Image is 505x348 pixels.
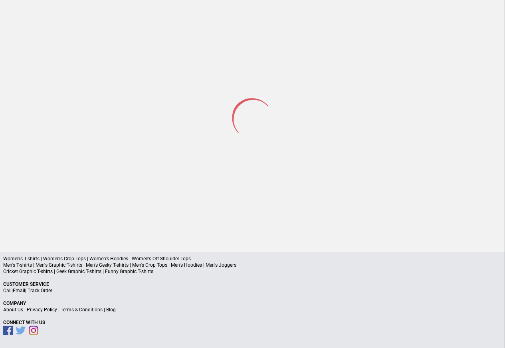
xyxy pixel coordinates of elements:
[27,307,57,313] a: Privacy Policy
[3,307,23,313] a: About Us
[28,288,52,293] a: Track Order
[13,288,25,293] a: Email
[3,281,502,287] p: Customer Service
[3,287,502,294] p: | |
[106,307,116,313] a: Blog
[3,288,12,293] a: Call
[3,319,502,326] p: Connect With Us
[61,307,103,313] a: Terms & Conditions
[3,262,502,268] p: Men's T-shirts | Men's Graphic T-shirts | Men's Geeky T-shirts | Men's Crop Tops | Men's Hoodies ...
[3,307,502,313] p: | | |
[3,268,502,275] p: Cricket Graphic T-shirts | Geek Graphic T-shirts | Funny Graphic T-shirts |
[3,300,502,307] p: Company
[3,256,502,262] p: Women's T-shirts | Women's Crop Tops | Women's Hoodies | Women's Off Shoulder Tops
